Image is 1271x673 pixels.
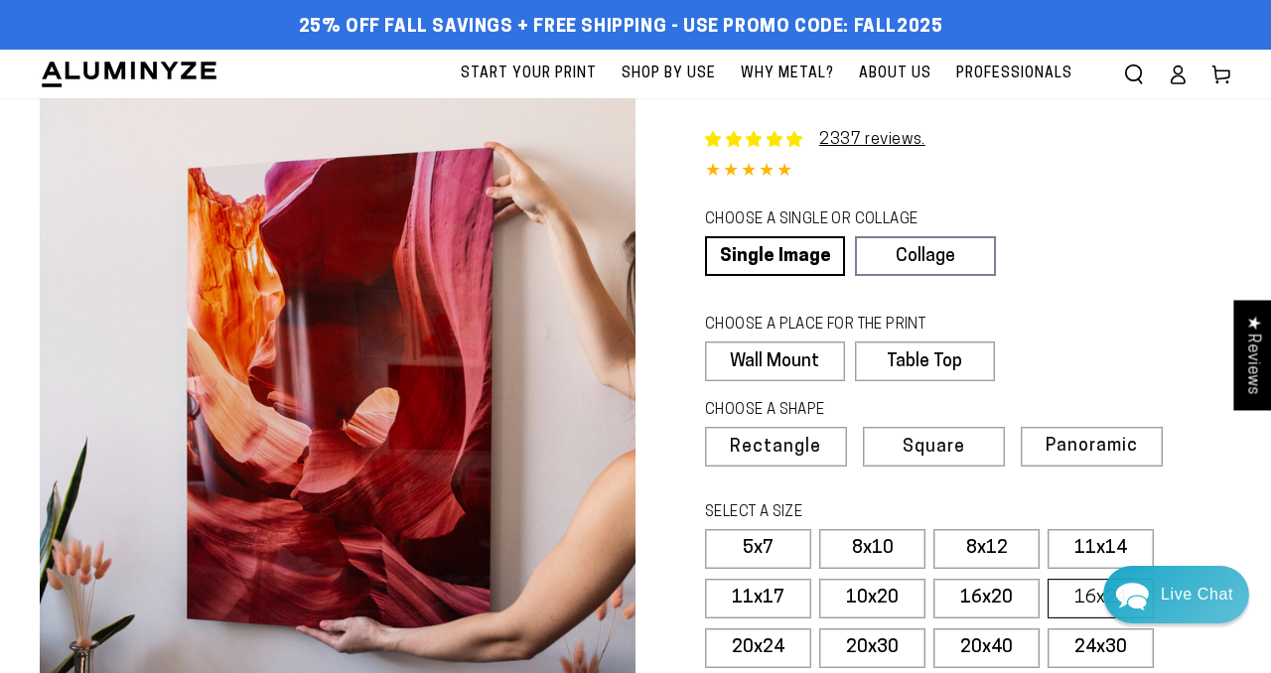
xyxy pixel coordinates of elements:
[705,158,1231,187] div: 4.85 out of 5.0 stars
[40,60,218,89] img: Aluminyze
[705,209,977,231] legend: CHOOSE A SINGLE OR COLLAGE
[705,400,979,422] legend: CHOOSE A SHAPE
[730,439,821,457] span: Rectangle
[705,502,1013,524] legend: SELECT A SIZE
[1048,628,1154,668] label: 24x30
[933,628,1040,668] label: 20x40
[819,132,925,148] a: 2337 reviews.
[1048,529,1154,569] label: 11x14
[299,17,943,39] span: 25% off FALL Savings + Free Shipping - Use Promo Code: FALL2025
[622,62,716,86] span: Shop By Use
[855,341,995,381] label: Table Top
[705,579,811,618] label: 11x17
[859,62,931,86] span: About Us
[705,529,811,569] label: 5x7
[461,62,597,86] span: Start Your Print
[705,315,976,336] legend: CHOOSE A PLACE FOR THE PRINT
[741,62,834,86] span: Why Metal?
[903,439,965,457] span: Square
[819,579,925,618] label: 10x20
[933,579,1040,618] label: 16x20
[451,50,607,98] a: Start Your Print
[946,50,1082,98] a: Professionals
[855,236,995,276] a: Collage
[1046,437,1138,456] span: Panoramic
[1103,566,1249,623] div: Chat widget toggle
[956,62,1072,86] span: Professionals
[705,236,845,276] a: Single Image
[849,50,941,98] a: About Us
[819,628,925,668] label: 20x30
[1112,53,1156,96] summary: Search our site
[1233,300,1271,410] div: Click to open Judge.me floating reviews tab
[933,529,1040,569] label: 8x12
[612,50,726,98] a: Shop By Use
[819,529,925,569] label: 8x10
[705,341,845,381] label: Wall Mount
[731,50,844,98] a: Why Metal?
[1161,566,1233,623] div: Contact Us Directly
[705,628,811,668] label: 20x24
[1048,579,1154,618] label: 16x24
